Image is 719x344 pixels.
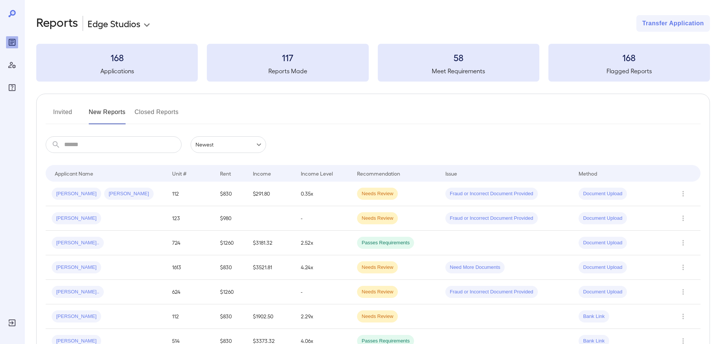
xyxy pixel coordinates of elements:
[295,182,351,206] td: 0.35x
[191,136,266,153] div: Newest
[55,169,93,178] div: Applicant Name
[52,215,101,222] span: [PERSON_NAME]
[295,280,351,304] td: -
[207,51,368,63] h3: 117
[6,82,18,94] div: FAQ
[89,106,126,124] button: New Reports
[166,231,214,255] td: 724
[166,304,214,329] td: 112
[36,44,710,82] summary: 168Applications117Reports Made58Meet Requirements168Flagged Reports
[166,280,214,304] td: 624
[166,206,214,231] td: 123
[548,66,710,76] h5: Flagged Reports
[579,215,627,222] span: Document Upload
[445,190,538,197] span: Fraud or Incorrect Document Provided
[172,169,186,178] div: Unit #
[247,231,295,255] td: $3181.32
[636,15,710,32] button: Transfer Application
[6,59,18,71] div: Manage Users
[247,255,295,280] td: $3521.81
[253,169,271,178] div: Income
[357,169,400,178] div: Recommendation
[548,51,710,63] h3: 168
[579,239,627,247] span: Document Upload
[36,15,78,32] h2: Reports
[36,66,198,76] h5: Applications
[357,239,414,247] span: Passes Requirements
[88,17,140,29] p: Edge Studios
[445,264,505,271] span: Need More Documents
[677,188,689,200] button: Row Actions
[579,313,609,320] span: Bank Link
[135,106,179,124] button: Closed Reports
[52,190,101,197] span: [PERSON_NAME]
[166,255,214,280] td: 1613
[36,51,198,63] h3: 168
[295,206,351,231] td: -
[677,212,689,224] button: Row Actions
[247,182,295,206] td: $291.80
[357,313,398,320] span: Needs Review
[378,51,539,63] h3: 58
[52,264,101,271] span: [PERSON_NAME]
[579,288,627,296] span: Document Upload
[295,304,351,329] td: 2.29x
[445,288,538,296] span: Fraud or Incorrect Document Provided
[247,304,295,329] td: $1902.50
[579,169,597,178] div: Method
[6,36,18,48] div: Reports
[378,66,539,76] h5: Meet Requirements
[52,313,101,320] span: [PERSON_NAME]
[52,288,104,296] span: [PERSON_NAME]..
[214,206,247,231] td: $980
[220,169,232,178] div: Rent
[445,169,457,178] div: Issue
[357,264,398,271] span: Needs Review
[6,317,18,329] div: Log Out
[677,261,689,273] button: Row Actions
[677,237,689,249] button: Row Actions
[214,304,247,329] td: $830
[445,215,538,222] span: Fraud or Incorrect Document Provided
[579,264,627,271] span: Document Upload
[166,182,214,206] td: 112
[104,190,154,197] span: [PERSON_NAME]
[214,182,247,206] td: $830
[677,310,689,322] button: Row Actions
[214,231,247,255] td: $1260
[207,66,368,76] h5: Reports Made
[357,215,398,222] span: Needs Review
[214,280,247,304] td: $1260
[295,231,351,255] td: 2.52x
[357,190,398,197] span: Needs Review
[52,239,104,247] span: [PERSON_NAME]..
[677,286,689,298] button: Row Actions
[357,288,398,296] span: Needs Review
[214,255,247,280] td: $830
[579,190,627,197] span: Document Upload
[46,106,80,124] button: Invited
[301,169,333,178] div: Income Level
[295,255,351,280] td: 4.24x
